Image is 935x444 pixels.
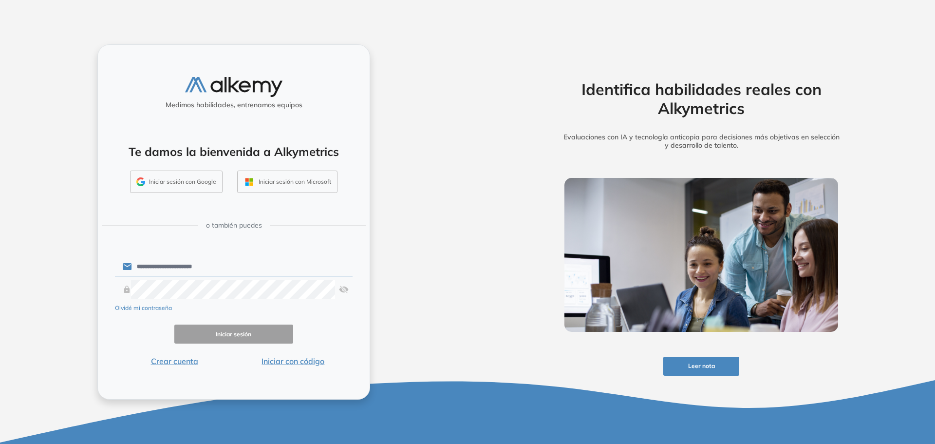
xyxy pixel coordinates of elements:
[564,178,838,332] img: img-more-info
[130,171,223,193] button: Iniciar sesión con Google
[760,331,935,444] iframe: Chat Widget
[243,176,255,188] img: OUTLOOK_ICON
[663,357,739,376] button: Leer nota
[136,177,145,186] img: GMAIL_ICON
[237,171,337,193] button: Iniciar sesión con Microsoft
[174,325,293,344] button: Iniciar sesión
[115,355,234,367] button: Crear cuenta
[760,331,935,444] div: Widget de chat
[339,280,349,299] img: asd
[185,77,282,97] img: logo-alkemy
[234,355,353,367] button: Iniciar con código
[115,304,172,312] button: Olvidé mi contraseña
[549,80,853,117] h2: Identifica habilidades reales con Alkymetrics
[102,101,366,109] h5: Medimos habilidades, entrenamos equipos
[206,220,262,231] span: o también puedes
[549,133,853,150] h5: Evaluaciones con IA y tecnología anticopia para decisiones más objetivas en selección y desarroll...
[111,145,357,159] h4: Te damos la bienvenida a Alkymetrics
